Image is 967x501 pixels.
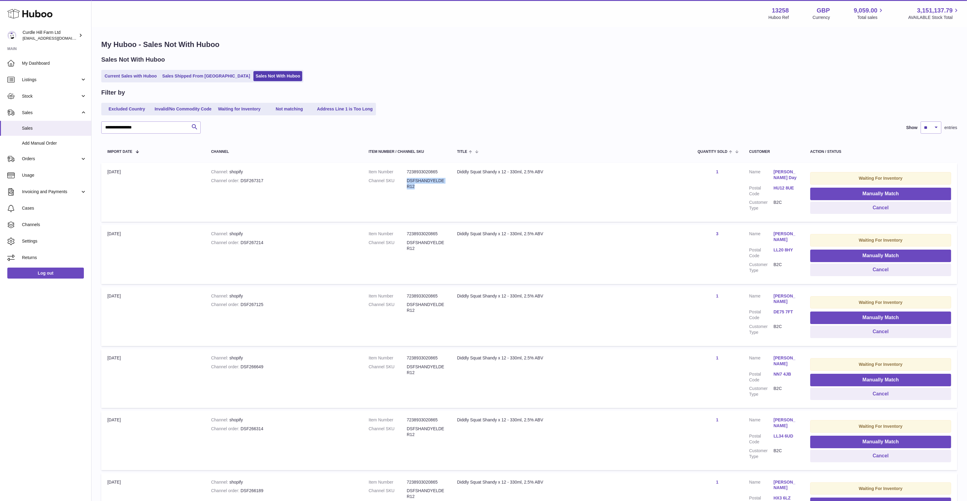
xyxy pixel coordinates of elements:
div: shopify [211,169,356,175]
div: shopify [211,293,356,299]
a: 1 [716,355,718,360]
dt: Postal Code [749,309,774,321]
div: Channel [211,150,356,154]
button: Manually Match [810,374,951,386]
dt: Name [749,479,774,492]
dt: Channel SKU [369,488,407,499]
span: [EMAIL_ADDRESS][DOMAIN_NAME] [23,36,90,41]
div: Diddly Squat Shandy x 12 - 330ml, 2.5% ABV [457,169,686,175]
strong: Channel [211,169,229,174]
span: Quantity Sold [698,150,728,154]
a: Current Sales with Huboo [102,71,159,81]
dd: B2C [774,200,798,211]
div: DSF267125 [211,302,356,308]
strong: Channel order [211,302,241,307]
div: shopify [211,355,356,361]
dt: Customer Type [749,262,774,273]
a: [PERSON_NAME] [774,231,798,243]
dd: 7238933020865 [407,479,445,485]
td: [DATE] [101,349,205,408]
div: DSF267214 [211,240,356,246]
div: Diddly Squat Shandy x 12 - 330ml, 2.5% ABV [457,417,686,423]
a: [PERSON_NAME] [774,355,798,367]
a: Sales Not With Huboo [253,71,302,81]
strong: Waiting For Inventory [859,238,902,243]
strong: Channel order [211,426,241,431]
dt: Name [749,293,774,306]
button: Cancel [810,388,951,400]
strong: Waiting For Inventory [859,424,902,429]
dt: Postal Code [749,185,774,197]
a: 9,059.00 Total sales [854,6,885,20]
dd: B2C [774,324,798,335]
a: NN7 4JB [774,371,798,377]
strong: Channel [211,417,229,422]
dd: B2C [774,448,798,460]
a: 1 [716,417,718,422]
span: 3,151,137.79 [917,6,953,15]
dd: 7238933020865 [407,169,445,175]
dt: Customer Type [749,200,774,211]
strong: Channel order [211,178,241,183]
label: Show [906,125,918,131]
h2: Sales Not With Huboo [101,56,165,64]
dd: DSFSHANDYELDER12 [407,364,445,376]
a: [PERSON_NAME] [774,293,798,305]
dd: 7238933020865 [407,417,445,423]
dd: B2C [774,262,798,273]
a: Address Line 1 is Too Long [315,104,375,114]
h1: My Huboo - Sales Not With Huboo [101,40,957,49]
dd: 7238933020865 [407,231,445,237]
a: LL34 6UD [774,433,798,439]
span: entries [944,125,957,131]
a: HU12 8UE [774,185,798,191]
button: Cancel [810,450,951,462]
div: Diddly Squat Shandy x 12 - 330ml, 2.5% ABV [457,355,686,361]
span: Sales [22,125,87,131]
a: Not matching [265,104,314,114]
span: Listings [22,77,80,83]
a: 1 [716,169,718,174]
dt: Item Number [369,355,407,361]
div: Diddly Squat Shandy x 12 - 330ml, 2.5% ABV [457,231,686,237]
strong: 13258 [772,6,789,15]
div: shopify [211,231,356,237]
strong: Channel [211,355,229,360]
dt: Channel SKU [369,178,407,189]
dt: Item Number [369,169,407,175]
span: Invoicing and Payments [22,189,80,195]
strong: Waiting For Inventory [859,300,902,305]
dd: DSFSHANDYELDER12 [407,178,445,189]
span: Title [457,150,467,154]
span: 9,059.00 [854,6,878,15]
dd: B2C [774,386,798,397]
div: Customer [749,150,798,154]
a: [PERSON_NAME] [774,479,798,491]
dt: Channel SKU [369,364,407,376]
dd: DSFSHANDYELDER12 [407,426,445,438]
a: Sales Shipped From [GEOGRAPHIC_DATA] [160,71,252,81]
span: Sales [22,110,80,116]
dt: Channel SKU [369,302,407,313]
span: Add Manual Order [22,140,87,146]
span: My Dashboard [22,60,87,66]
dt: Channel SKU [369,426,407,438]
div: DSF266649 [211,364,356,370]
a: 1 [716,294,718,298]
td: [DATE] [101,163,205,222]
a: Invalid/No Commodity Code [152,104,214,114]
dt: Item Number [369,231,407,237]
a: Waiting for Inventory [215,104,264,114]
dt: Customer Type [749,324,774,335]
dd: DSFSHANDYELDER12 [407,240,445,251]
div: DSF267317 [211,178,356,184]
strong: Waiting For Inventory [859,362,902,367]
span: Total sales [857,15,884,20]
button: Manually Match [810,436,951,448]
button: Manually Match [810,250,951,262]
span: Channels [22,222,87,228]
a: LL20 8HY [774,247,798,253]
span: Orders [22,156,80,162]
a: [PERSON_NAME] [774,417,798,429]
dt: Customer Type [749,386,774,397]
